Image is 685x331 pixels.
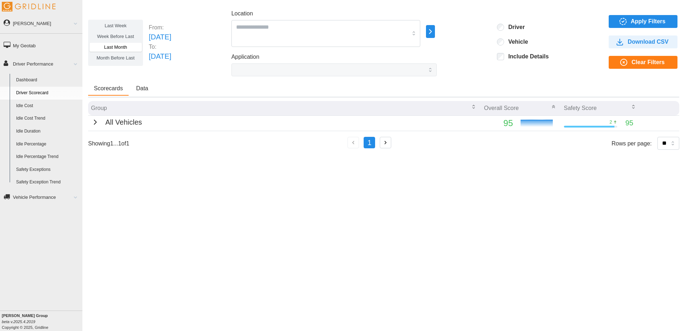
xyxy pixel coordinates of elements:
p: Overall Score [484,104,519,112]
a: Safety Exception Trend [13,176,82,189]
button: 1 [364,137,375,148]
span: Last Week [105,23,126,28]
p: Rows per page: [612,139,652,148]
img: Gridline [2,2,56,11]
label: Application [231,53,259,62]
button: All Vehicles [91,117,142,128]
i: beta v.2025.4.2019 [2,320,35,324]
p: Showing 1 ... 1 of 1 [88,139,129,148]
label: Driver [504,24,525,31]
p: All Vehicles [105,117,142,128]
p: 2 [609,119,612,125]
button: Download CSV [609,35,677,48]
label: Include Details [504,53,549,60]
p: To: [149,43,171,51]
b: [PERSON_NAME] Group [2,313,48,318]
span: Last Month [104,44,127,50]
span: Month Before Last [97,55,135,61]
p: [DATE] [149,51,171,62]
p: Safety Score [564,104,597,112]
a: Dashboard [13,74,82,87]
button: Clear Filters [609,56,677,69]
div: Copyright © 2025, Gridline [2,313,82,330]
span: Data [136,86,148,91]
span: Clear Filters [632,56,665,68]
a: Driver Scorecard [13,87,82,100]
p: From: [149,23,171,32]
a: Idle Duration [13,125,82,138]
p: Group [91,104,107,112]
p: 95 [625,117,633,129]
p: [DATE] [149,32,171,43]
label: Location [231,9,253,18]
span: Week Before Last [97,34,134,39]
a: Idle Percentage [13,138,82,151]
a: Idle Cost [13,100,82,112]
a: Idle Cost Trend [13,112,82,125]
a: Idle Percentage Trend [13,150,82,163]
span: Download CSV [628,36,669,48]
button: Apply Filters [609,15,677,28]
span: Apply Filters [631,15,666,28]
p: 95 [484,116,513,130]
span: Scorecards [94,86,123,91]
label: Vehicle [504,38,528,45]
a: Safety Exceptions [13,163,82,176]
